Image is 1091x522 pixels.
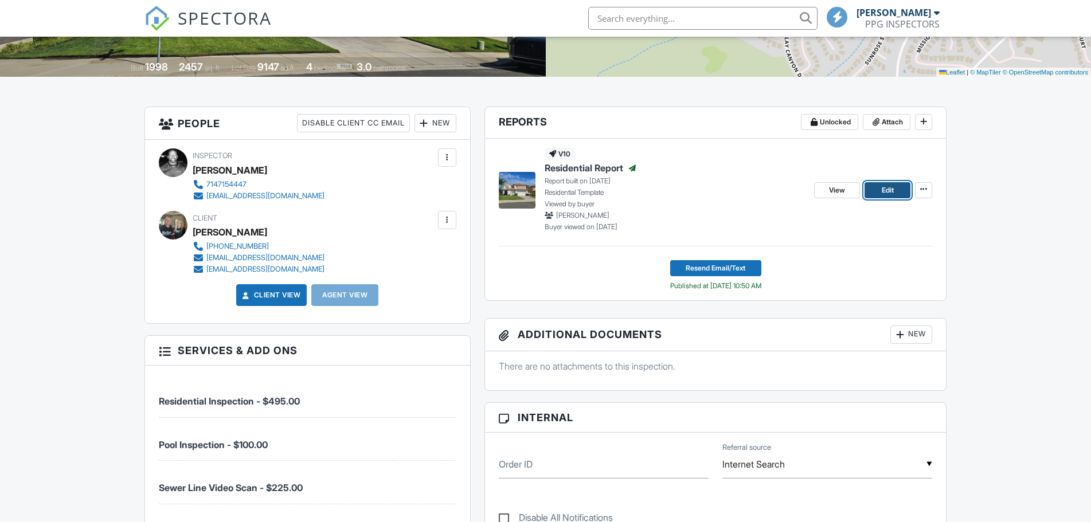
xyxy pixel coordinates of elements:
[159,374,456,417] li: Service: Residential Inspection
[232,64,256,72] span: Lot Size
[967,69,968,76] span: |
[297,114,410,132] div: Disable Client CC Email
[865,18,940,30] div: PPG INSPECTORS
[257,61,279,73] div: 9147
[193,151,232,160] span: Inspector
[206,265,324,274] div: [EMAIL_ADDRESS][DOMAIN_NAME]
[314,64,346,72] span: bedrooms
[1003,69,1088,76] a: © OpenStreetMap contributors
[193,241,324,252] a: [PHONE_NUMBER]
[159,395,300,407] span: Residential Inspection - $495.00
[159,439,268,450] span: Pool Inspection - $100.00
[588,7,818,30] input: Search everything...
[193,179,324,190] a: 7147154447
[414,114,456,132] div: New
[373,64,406,72] span: bathrooms
[485,403,947,433] h3: Internal
[159,418,456,461] li: Manual fee: Pool Inspection
[145,107,470,140] h3: People
[206,242,269,251] div: [PHONE_NUMBER]
[485,319,947,351] h3: Additional Documents
[159,461,456,504] li: Manual fee: Sewer Line Video Scan
[193,190,324,202] a: [EMAIL_ADDRESS][DOMAIN_NAME]
[357,61,372,73] div: 3.0
[144,6,170,31] img: The Best Home Inspection Software - Spectora
[193,264,324,275] a: [EMAIL_ADDRESS][DOMAIN_NAME]
[306,61,312,73] div: 4
[193,252,324,264] a: [EMAIL_ADDRESS][DOMAIN_NAME]
[193,162,267,179] div: [PERSON_NAME]
[857,7,931,18] div: [PERSON_NAME]
[206,191,324,201] div: [EMAIL_ADDRESS][DOMAIN_NAME]
[145,61,168,73] div: 1998
[145,336,470,366] h3: Services & Add ons
[179,61,203,73] div: 2457
[206,180,247,189] div: 7147154447
[970,69,1001,76] a: © MapTiler
[159,482,303,493] span: Sewer Line Video Scan - $225.00
[193,214,217,222] span: Client
[144,15,272,40] a: SPECTORA
[193,223,267,241] div: [PERSON_NAME]
[281,64,295,72] span: sq.ft.
[205,64,221,72] span: sq. ft.
[240,289,301,301] a: Client View
[499,458,533,470] label: Order ID
[131,64,143,72] span: Built
[722,442,771,453] label: Referral source
[939,69,965,76] a: Leaflet
[499,360,933,372] p: There are no attachments to this inspection.
[890,325,932,344] div: New
[178,6,272,30] span: SPECTORA
[206,253,324,262] div: [EMAIL_ADDRESS][DOMAIN_NAME]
